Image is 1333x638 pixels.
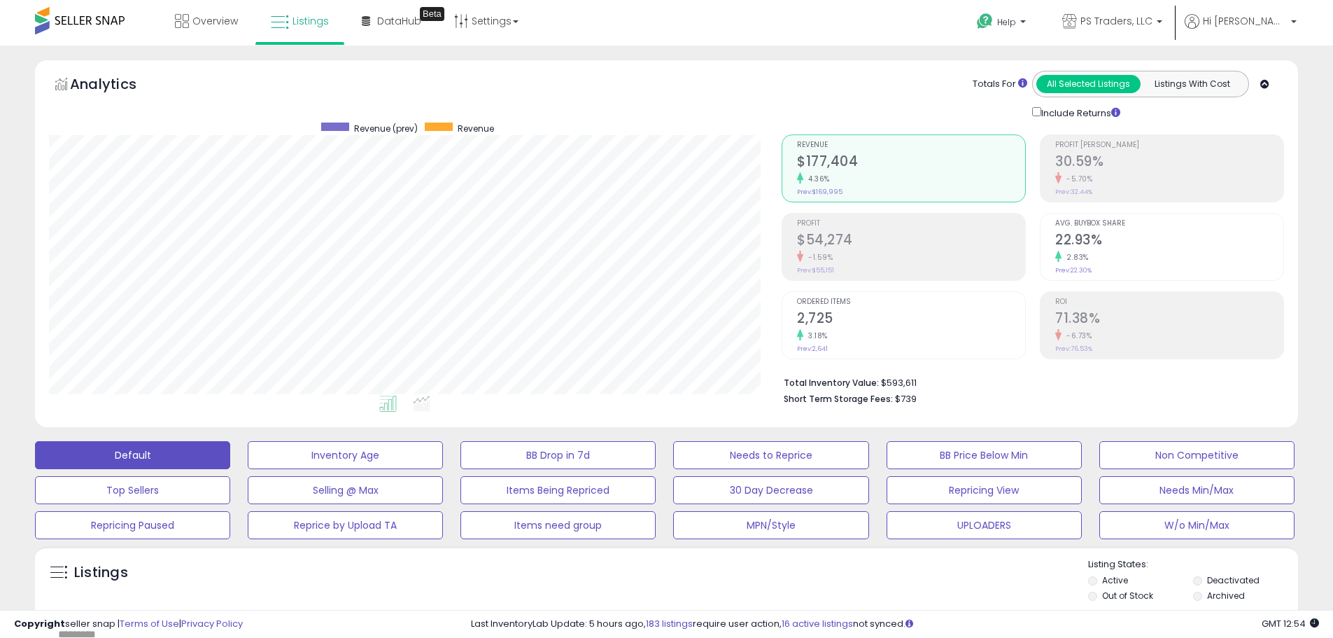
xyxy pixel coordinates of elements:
small: Prev: $55,151 [797,266,834,275]
li: $593,611 [784,373,1274,390]
small: Prev: 76.53% [1055,345,1092,353]
small: 3.18% [803,331,828,341]
small: -5.70% [1062,174,1092,184]
button: Reprice by Upload TA [248,511,443,539]
b: Short Term Storage Fees: [784,393,893,405]
button: Listings With Cost [1140,75,1244,93]
button: Repricing View [887,476,1082,504]
a: 16 active listings [782,617,853,630]
button: BB Price Below Min [887,441,1082,469]
small: Prev: 2,641 [797,345,828,353]
div: Include Returns [1022,104,1137,120]
span: Revenue [797,141,1025,149]
button: Needs to Reprice [673,441,868,469]
span: DataHub [377,14,421,28]
i: Get Help [976,13,994,30]
small: Prev: $169,995 [797,188,842,196]
span: $739 [895,392,917,405]
div: Tooltip anchor [420,7,444,21]
h2: $54,274 [797,232,1025,251]
label: Deactivated [1207,574,1260,586]
label: Out of Stock [1102,590,1153,602]
span: PS Traders, LLC [1080,14,1152,28]
button: Items Being Repriced [460,476,656,504]
small: -6.73% [1062,331,1092,341]
button: Repricing Paused [35,511,230,539]
a: Privacy Policy [181,617,243,630]
label: Archived [1207,590,1245,602]
strong: Copyright [14,617,65,630]
label: Active [1102,574,1128,586]
h5: Analytics [70,74,164,97]
h2: 71.38% [1055,310,1283,329]
span: Profit [PERSON_NAME] [1055,141,1283,149]
button: Needs Min/Max [1099,476,1295,504]
button: 30 Day Decrease [673,476,868,504]
span: Overview [192,14,238,28]
button: W/o Min/Max [1099,511,1295,539]
span: Profit [797,220,1025,228]
button: Non Competitive [1099,441,1295,469]
small: 4.36% [803,174,830,184]
a: Hi [PERSON_NAME] [1185,14,1297,46]
small: Prev: 32.44% [1055,188,1092,196]
p: Listing States: [1088,558,1298,571]
span: Hi [PERSON_NAME] [1203,14,1287,28]
button: Selling @ Max [248,476,443,504]
h2: $177,404 [797,153,1025,172]
div: seller snap | | [14,618,243,631]
a: 183 listings [646,617,693,630]
small: 2.83% [1062,252,1089,263]
button: BB Drop in 7d [460,441,656,469]
button: All Selected Listings [1036,75,1141,93]
span: Listings [292,14,329,28]
span: Revenue [458,123,494,134]
button: UPLOADERS [887,511,1082,539]
button: Items need group [460,511,656,539]
span: ROI [1055,298,1283,306]
span: 2025-08-18 12:54 GMT [1262,617,1319,630]
h2: 2,725 [797,310,1025,329]
h2: 22.93% [1055,232,1283,251]
a: Help [966,2,1040,46]
span: Avg. Buybox Share [1055,220,1283,228]
span: Revenue (prev) [354,123,418,134]
span: Help [997,16,1016,28]
button: MPN/Style [673,511,868,539]
small: Prev: 22.30% [1055,266,1092,275]
button: Inventory Age [248,441,443,469]
a: Terms of Use [120,617,179,630]
button: Top Sellers [35,476,230,504]
div: Last InventoryLab Update: 5 hours ago, require user action, not synced. [471,618,1319,631]
h2: 30.59% [1055,153,1283,172]
div: Totals For [973,78,1027,91]
small: -1.59% [803,252,833,263]
span: Ordered Items [797,298,1025,306]
h5: Listings [74,563,128,583]
button: Default [35,441,230,469]
b: Total Inventory Value: [784,377,879,389]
